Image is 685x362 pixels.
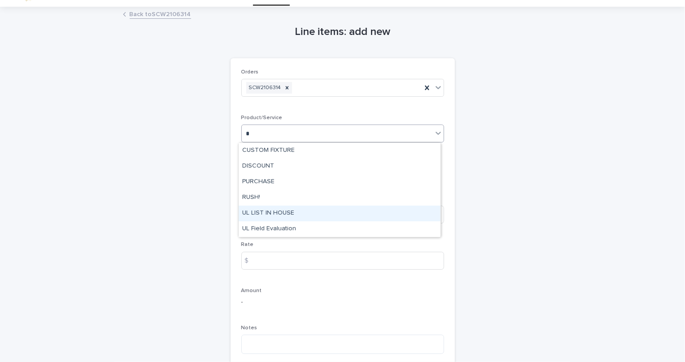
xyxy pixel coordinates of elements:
span: Amount [241,288,262,293]
span: Orders [241,69,259,75]
div: SCW2106314 [246,82,282,94]
div: $ [241,252,259,270]
a: Back toSCW2106314 [130,9,191,19]
span: Notes [241,325,257,331]
span: Product/Service [241,115,283,121]
h1: Line items: add new [231,26,455,39]
span: Rate [241,242,254,247]
p: - [241,297,444,307]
